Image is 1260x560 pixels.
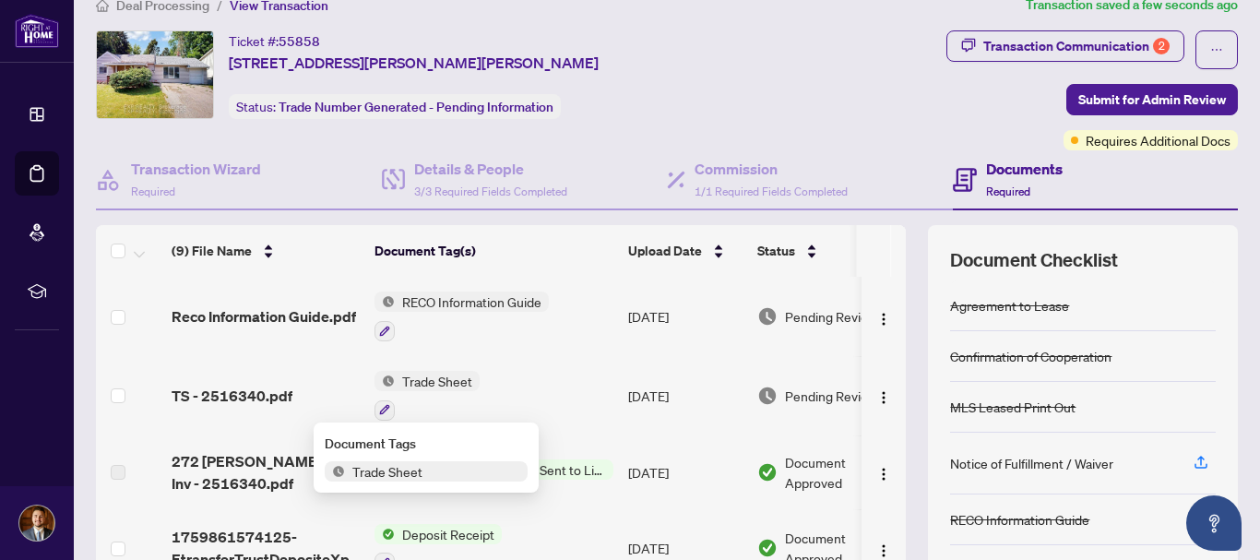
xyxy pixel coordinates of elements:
button: Logo [869,381,898,411]
img: Logo [876,312,891,327]
img: Logo [876,467,891,482]
div: Status: [229,94,561,119]
td: [DATE] [621,435,750,509]
div: Confirmation of Cooperation [950,346,1111,366]
button: Logo [869,302,898,331]
img: Logo [876,543,891,558]
span: Pending Review [785,306,877,327]
img: Status Icon [374,292,395,312]
td: [DATE] [621,356,750,435]
span: 272 [PERSON_NAME] Dr - Inv - 2516340.pdf [172,450,360,494]
span: Reco Information Guide.pdf [172,305,356,328]
span: 3/3 Required Fields Completed [414,185,567,198]
button: Transaction Communication2 [946,30,1184,62]
button: Submit for Admin Review [1066,84,1238,115]
th: Status [750,225,907,277]
button: Status IconRECO Information Guide [374,292,549,341]
button: Status IconTrade Sheet [374,371,480,421]
span: TS - 2516340.pdf [172,385,292,407]
span: 1/1 Required Fields Completed [695,185,848,198]
h4: Transaction Wizard [131,158,261,180]
h4: Commission [695,158,848,180]
div: Agreement to Lease [950,295,1069,316]
span: 55858 [279,33,320,50]
span: (9) File Name [172,241,252,261]
button: Open asap [1186,495,1242,551]
img: Profile Icon [19,506,54,541]
span: Submit for Admin Review [1078,85,1226,114]
th: Document Tag(s) [367,225,621,277]
div: Notice of Fulfillment / Waiver [950,453,1113,473]
span: Trade Sheet [345,461,430,482]
img: Logo [876,390,891,405]
th: Upload Date [621,225,750,277]
h4: Documents [986,158,1063,180]
img: IMG-N12412813_1.jpg [97,31,213,118]
span: Trade Number Generated - Pending Information [279,99,553,115]
img: Status Icon [325,461,345,482]
span: Required [986,185,1030,198]
span: Upload Date [628,241,702,261]
button: Logo [869,458,898,487]
img: Document Status [757,386,778,406]
span: Required [131,185,175,198]
span: Document Checklist [950,247,1118,273]
span: Document Approved [785,452,899,493]
img: logo [15,14,59,48]
span: RECO Information Guide [395,292,549,312]
img: Document Status [757,462,778,483]
img: Document Status [757,538,778,558]
img: Document Status [757,306,778,327]
span: Deposit Receipt [395,524,502,544]
td: [DATE] [621,277,750,356]
span: Requires Additional Docs [1086,130,1230,150]
span: Status [757,241,795,261]
div: Document Tags [325,434,528,454]
span: [STREET_ADDRESS][PERSON_NAME][PERSON_NAME] [229,52,599,74]
th: (9) File Name [164,225,367,277]
span: Pending Review [785,386,877,406]
div: MLS Leased Print Out [950,397,1076,417]
div: RECO Information Guide [950,509,1089,530]
img: Status Icon [374,524,395,544]
div: Ticket #: [229,30,320,52]
span: ellipsis [1210,43,1223,56]
h4: Details & People [414,158,567,180]
span: Trade Sheet [395,371,480,391]
div: Transaction Communication [983,31,1170,61]
img: Status Icon [374,371,395,391]
div: 2 [1153,38,1170,54]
